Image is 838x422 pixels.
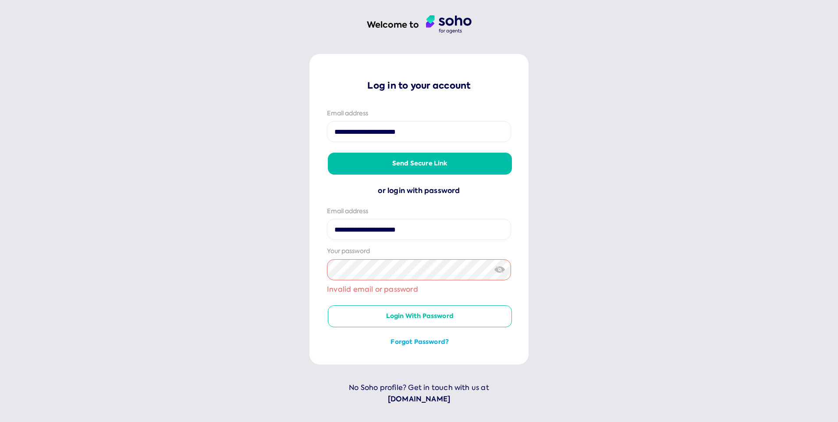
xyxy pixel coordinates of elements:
div: Your password [327,247,511,256]
button: Forgot password? [328,338,512,347]
button: Send secure link [328,153,512,175]
a: [DOMAIN_NAME] [309,393,529,405]
img: agent logo [426,15,472,34]
button: Login with password [328,305,512,327]
h1: Welcome to [367,19,419,31]
div: or login with password [327,185,511,197]
div: Email address [327,109,511,118]
p: No Soho profile? Get in touch with us at [309,382,529,404]
span: Invalid email or password [327,284,511,295]
img: eye-crossed.svg [494,265,505,274]
div: Email address [327,207,511,216]
p: Log in to your account [327,79,511,92]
